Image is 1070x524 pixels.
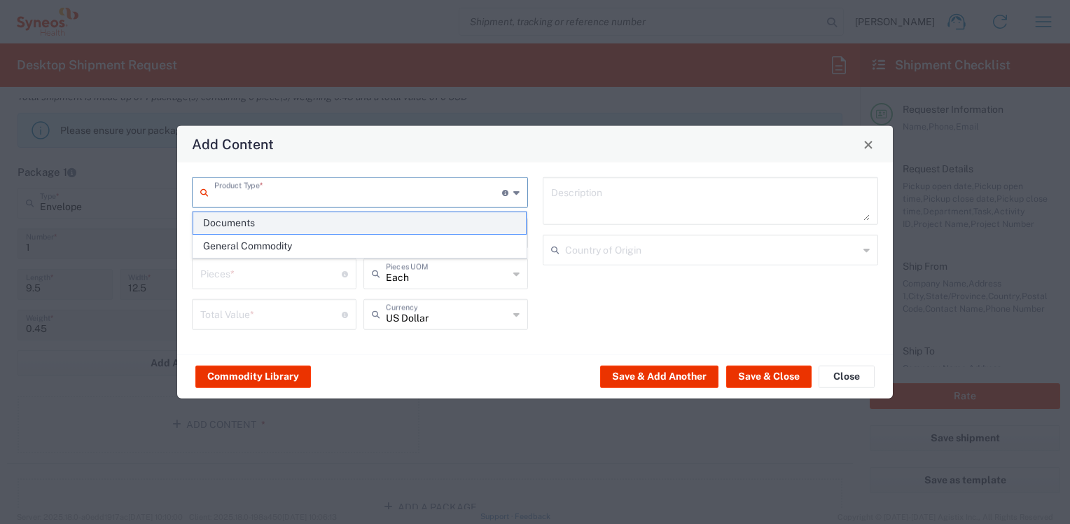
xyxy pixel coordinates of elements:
[193,212,527,234] span: Documents
[193,235,527,257] span: General Commodity
[192,134,274,154] h4: Add Content
[859,135,878,154] button: Close
[819,365,875,387] button: Close
[726,365,812,387] button: Save & Close
[195,365,311,387] button: Commodity Library
[600,365,718,387] button: Save & Add Another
